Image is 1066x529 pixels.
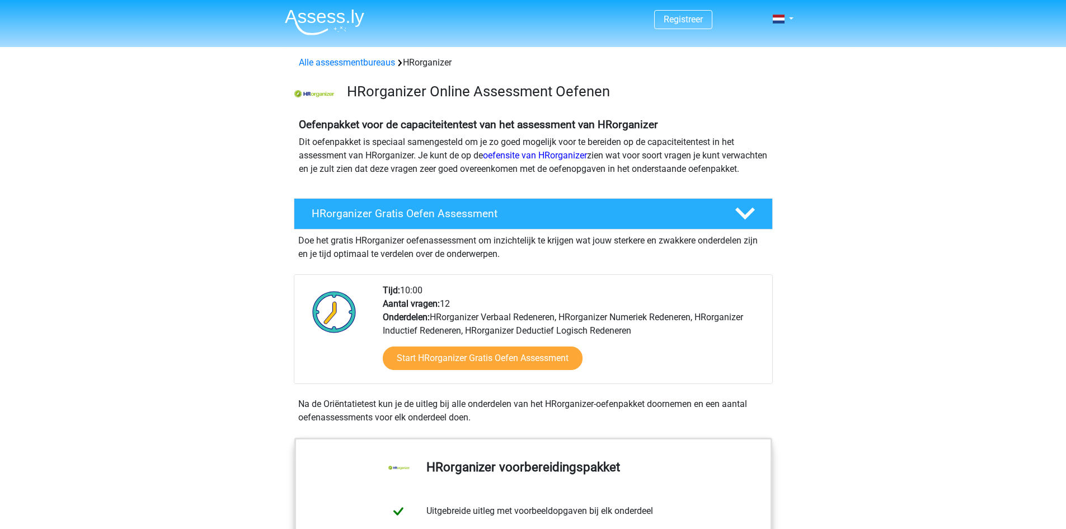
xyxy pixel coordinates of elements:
[299,135,768,176] p: Dit oefenpakket is speciaal samengesteld om je zo goed mogelijk voor te bereiden op de capaciteit...
[347,83,764,100] h3: HRorganizer Online Assessment Oefenen
[294,56,772,69] div: HRorganizer
[483,150,587,161] a: oefensite van HRorganizer
[383,298,440,309] b: Aantal vragen:
[383,347,583,370] a: Start HRorganizer Gratis Oefen Assessment
[312,207,717,220] h4: HRorganizer Gratis Oefen Assessment
[383,312,430,322] b: Onderdelen:
[664,14,703,25] a: Registreer
[294,230,773,261] div: Doe het gratis HRorganizer oefenassessment om inzichtelijk te krijgen wat jouw sterkere en zwakke...
[294,397,773,424] div: Na de Oriëntatietest kun je de uitleg bij alle onderdelen van het HRorganizer-oefenpakket doornem...
[374,284,772,383] div: 10:00 12 HRorganizer Verbaal Redeneren, HRorganizer Numeriek Redeneren, HRorganizer Inductief Red...
[299,57,395,68] a: Alle assessmentbureaus
[306,284,363,340] img: Klok
[383,285,400,296] b: Tijd:
[285,9,364,35] img: Assessly
[289,198,777,230] a: HRorganizer Gratis Oefen Assessment
[294,90,334,97] img: HRorganizer Logo
[299,118,658,131] b: Oefenpakket voor de capaciteitentest van het assessment van HRorganizer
